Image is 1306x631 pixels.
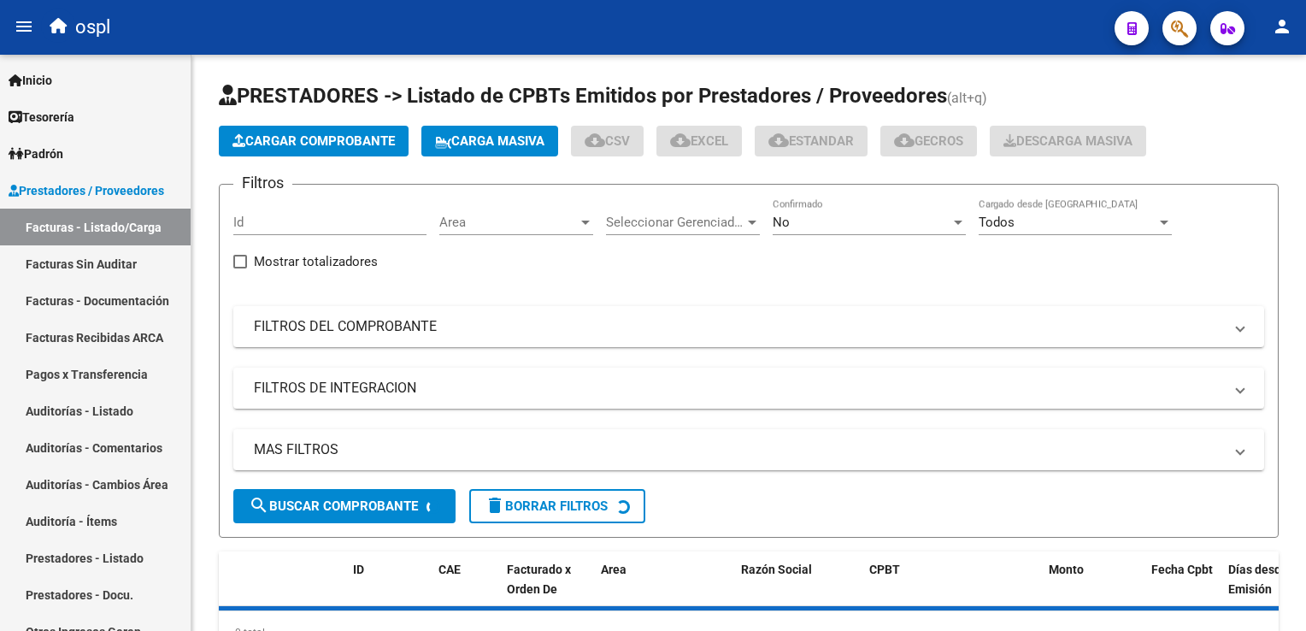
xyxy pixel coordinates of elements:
mat-icon: person [1272,16,1292,37]
datatable-header-cell: Area [594,551,709,627]
button: CSV [571,126,644,156]
span: Area [601,563,627,576]
span: Seleccionar Gerenciador [606,215,744,230]
datatable-header-cell: Facturado x Orden De [500,551,594,627]
mat-icon: cloud_download [894,130,915,150]
span: PRESTADORES -> Listado de CPBTs Emitidos por Prestadores / Proveedores [219,84,947,108]
span: ID [353,563,364,576]
button: Carga Masiva [421,126,558,156]
datatable-header-cell: ID [346,551,432,627]
mat-expansion-panel-header: FILTROS DEL COMPROBANTE [233,306,1264,347]
span: CPBT [869,563,900,576]
span: Area [439,215,578,230]
h3: Filtros [233,171,292,195]
datatable-header-cell: Fecha Cpbt [1144,551,1221,627]
button: Cargar Comprobante [219,126,409,156]
button: Descarga Masiva [990,126,1146,156]
mat-expansion-panel-header: MAS FILTROS [233,429,1264,470]
datatable-header-cell: Días desde Emisión [1221,551,1298,627]
span: Estandar [768,133,854,149]
span: Gecros [894,133,963,149]
datatable-header-cell: Monto [1042,551,1144,627]
button: Gecros [880,126,977,156]
span: Borrar Filtros [485,498,608,514]
span: (alt+q) [947,90,987,106]
span: Días desde Emisión [1228,563,1288,596]
span: Buscar Comprobante [249,498,418,514]
mat-icon: menu [14,16,34,37]
span: Prestadores / Proveedores [9,181,164,200]
app-download-masive: Descarga masiva de comprobantes (adjuntos) [990,126,1146,156]
datatable-header-cell: Razón Social [734,551,862,627]
button: Estandar [755,126,868,156]
mat-expansion-panel-header: FILTROS DE INTEGRACION [233,368,1264,409]
span: Inicio [9,71,52,90]
span: Padrón [9,144,63,163]
span: Cargar Comprobante [232,133,395,149]
span: Razón Social [741,563,812,576]
span: Monto [1049,563,1084,576]
button: Buscar Comprobante [233,489,456,523]
mat-icon: cloud_download [585,130,605,150]
span: Facturado x Orden De [507,563,571,596]
datatable-header-cell: CAE [432,551,500,627]
span: ospl [75,9,110,46]
iframe: Intercom live chat [1248,573,1289,614]
span: EXCEL [670,133,728,149]
span: CAE [438,563,461,576]
mat-icon: delete [485,495,505,516]
span: No [773,215,790,230]
mat-icon: cloud_download [768,130,789,150]
span: CSV [585,133,630,149]
mat-icon: cloud_download [670,130,691,150]
span: Descarga Masiva [1003,133,1132,149]
span: Mostrar totalizadores [254,251,378,272]
span: Todos [979,215,1015,230]
mat-panel-title: FILTROS DE INTEGRACION [254,379,1223,398]
datatable-header-cell: CPBT [862,551,1042,627]
mat-panel-title: FILTROS DEL COMPROBANTE [254,317,1223,336]
button: Borrar Filtros [469,489,645,523]
mat-panel-title: MAS FILTROS [254,440,1223,459]
span: Carga Masiva [435,133,544,149]
mat-icon: search [249,495,269,516]
span: Fecha Cpbt [1151,563,1213,576]
button: EXCEL [656,126,742,156]
span: Tesorería [9,108,74,127]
